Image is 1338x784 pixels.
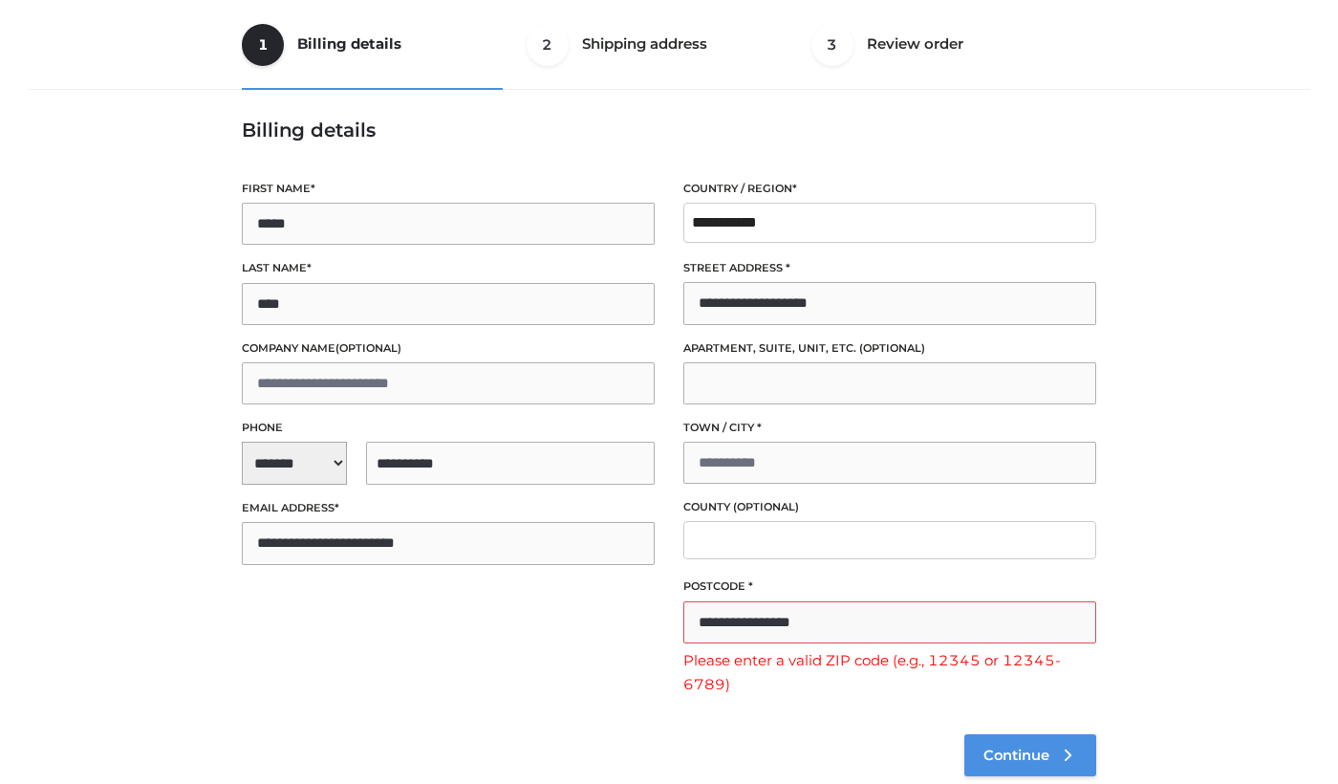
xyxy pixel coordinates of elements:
[683,339,1096,358] label: Apartment, suite, unit, etc.
[242,339,655,358] label: Company name
[983,747,1049,764] span: Continue
[964,734,1096,776] a: Continue
[242,119,1096,142] h3: Billing details
[335,341,401,355] span: (optional)
[859,341,925,355] span: (optional)
[242,499,655,517] label: Email address
[683,577,1096,596] label: Postcode
[683,648,1096,697] span: Please enter a valid ZIP code (e.g., 12345 or 12345-6789)
[683,180,1096,198] label: Country / Region
[683,419,1096,437] label: Town / City
[733,500,799,513] span: (optional)
[683,498,1096,516] label: County
[683,259,1096,277] label: Street address
[242,259,655,277] label: Last name
[242,180,655,198] label: First name
[242,419,655,437] label: Phone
